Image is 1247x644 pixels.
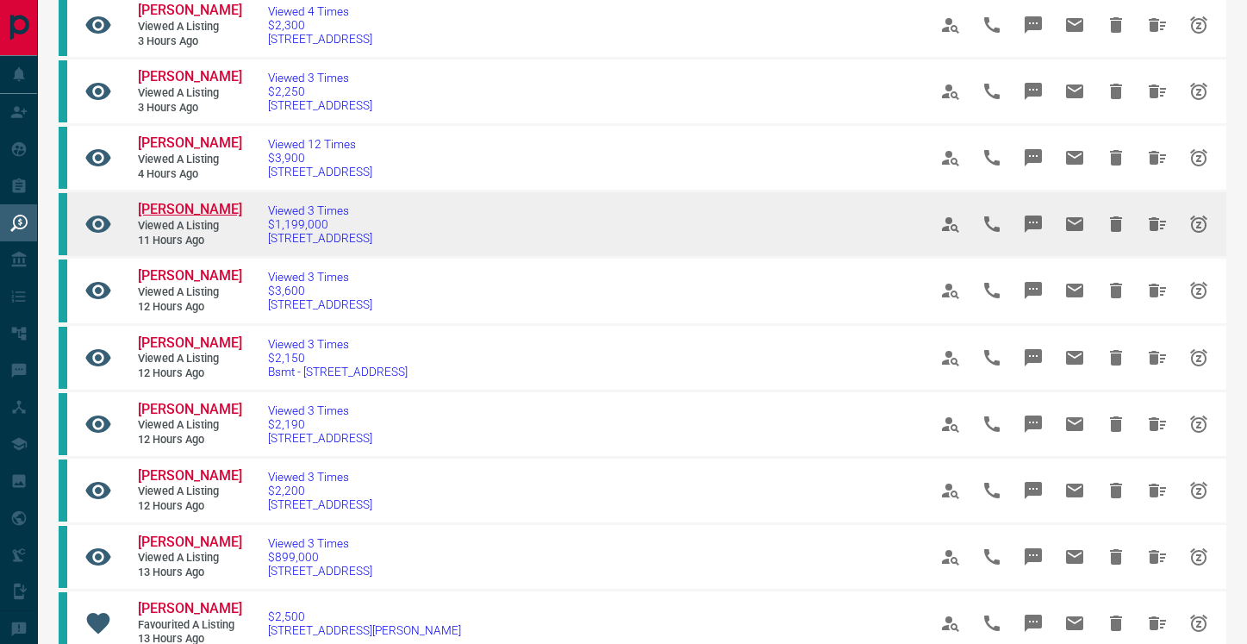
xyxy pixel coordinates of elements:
span: [PERSON_NAME] [138,201,242,217]
span: Email [1054,4,1095,46]
span: Hide [1095,403,1137,445]
a: Viewed 3 Times$2,200[STREET_ADDRESS] [268,470,372,511]
span: View Profile [930,337,971,378]
a: [PERSON_NAME] [138,401,241,419]
span: $1,199,000 [268,217,372,231]
div: condos.ca [59,127,67,189]
span: Hide All from Gary Zhang [1137,203,1178,245]
a: Viewed 3 Times$2,150Bsmt - [STREET_ADDRESS] [268,337,408,378]
span: Call [971,536,1013,578]
a: Viewed 3 Times$899,000[STREET_ADDRESS] [268,536,372,578]
span: Message [1013,603,1054,644]
a: [PERSON_NAME] [138,335,241,353]
span: Viewed a Listing [138,551,241,566]
span: [STREET_ADDRESS] [268,98,372,112]
span: View Profile [930,470,971,511]
span: Hide All from Kyle Morrison [1137,470,1178,511]
div: condos.ca [59,393,67,455]
span: Message [1013,337,1054,378]
span: [STREET_ADDRESS] [268,564,372,578]
span: Hide All from Matthew Ward [1137,71,1178,112]
span: $2,500 [268,610,461,623]
span: [STREET_ADDRESS] [268,431,372,445]
span: Snooze [1178,470,1219,511]
div: condos.ca [59,193,67,255]
span: [STREET_ADDRESS] [268,32,372,46]
span: $899,000 [268,550,372,564]
span: 12 hours ago [138,499,241,514]
span: Email [1054,203,1095,245]
span: Snooze [1178,203,1219,245]
a: [PERSON_NAME] [138,600,241,618]
span: Viewed 4 Times [268,4,372,18]
span: 12 hours ago [138,433,241,447]
span: Viewed 3 Times [268,203,372,217]
span: Bsmt - [STREET_ADDRESS] [268,365,408,378]
span: [PERSON_NAME] [138,534,242,550]
span: Hide [1095,71,1137,112]
span: Viewed a Listing [138,219,241,234]
span: [PERSON_NAME] [138,335,242,351]
span: $2,190 [268,417,372,431]
span: 11 hours ago [138,234,241,248]
a: $2,500[STREET_ADDRESS][PERSON_NAME] [268,610,461,637]
span: Message [1013,71,1054,112]
span: Hide [1095,4,1137,46]
span: Call [971,137,1013,178]
span: [PERSON_NAME] [138,2,242,18]
span: Hide [1095,337,1137,378]
a: Viewed 12 Times$3,900[STREET_ADDRESS] [268,137,372,178]
span: Email [1054,603,1095,644]
span: Hide [1095,137,1137,178]
span: Viewed 3 Times [268,337,408,351]
span: Call [971,603,1013,644]
div: condos.ca [59,60,67,122]
span: Call [971,71,1013,112]
a: [PERSON_NAME] [138,201,241,219]
span: 3 hours ago [138,34,241,49]
span: Email [1054,536,1095,578]
span: Viewed 3 Times [268,536,372,550]
span: Call [971,270,1013,311]
a: [PERSON_NAME] [138,2,241,20]
span: Viewed a Listing [138,285,241,300]
span: Call [971,337,1013,378]
span: Hide [1095,536,1137,578]
span: Message [1013,4,1054,46]
a: Viewed 3 Times$2,250[STREET_ADDRESS] [268,71,372,112]
span: View Profile [930,4,971,46]
span: Snooze [1178,71,1219,112]
span: $2,300 [268,18,372,32]
span: Snooze [1178,536,1219,578]
span: Viewed a Listing [138,485,241,499]
span: [STREET_ADDRESS][PERSON_NAME] [268,623,461,637]
a: [PERSON_NAME] [138,467,241,485]
span: Email [1054,270,1095,311]
span: View Profile [930,603,971,644]
a: [PERSON_NAME] [138,267,241,285]
a: [PERSON_NAME] [138,534,241,552]
span: Hide [1095,270,1137,311]
span: Message [1013,403,1054,445]
span: $2,150 [268,351,408,365]
span: Hide All from Taylor Smith [1137,137,1178,178]
a: Viewed 3 Times$2,190[STREET_ADDRESS] [268,403,372,445]
span: Snooze [1178,137,1219,178]
span: Viewed a Listing [138,20,241,34]
span: Viewed 3 Times [268,470,372,484]
span: Snooze [1178,603,1219,644]
span: 12 hours ago [138,366,241,381]
span: Hide [1095,470,1137,511]
span: [PERSON_NAME] [138,68,242,84]
span: 3 hours ago [138,101,241,116]
span: 4 hours ago [138,167,241,182]
span: Viewed 3 Times [268,270,372,284]
span: Snooze [1178,337,1219,378]
span: Hide All from Kyle Morrison [1137,337,1178,378]
span: Hide [1095,203,1137,245]
span: Hide All from Haille Bailey-Harris [1137,536,1178,578]
span: Viewed a Listing [138,153,241,167]
span: Viewed 3 Times [268,403,372,417]
a: Viewed 3 Times$1,199,000[STREET_ADDRESS] [268,203,372,245]
span: [STREET_ADDRESS] [268,497,372,511]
